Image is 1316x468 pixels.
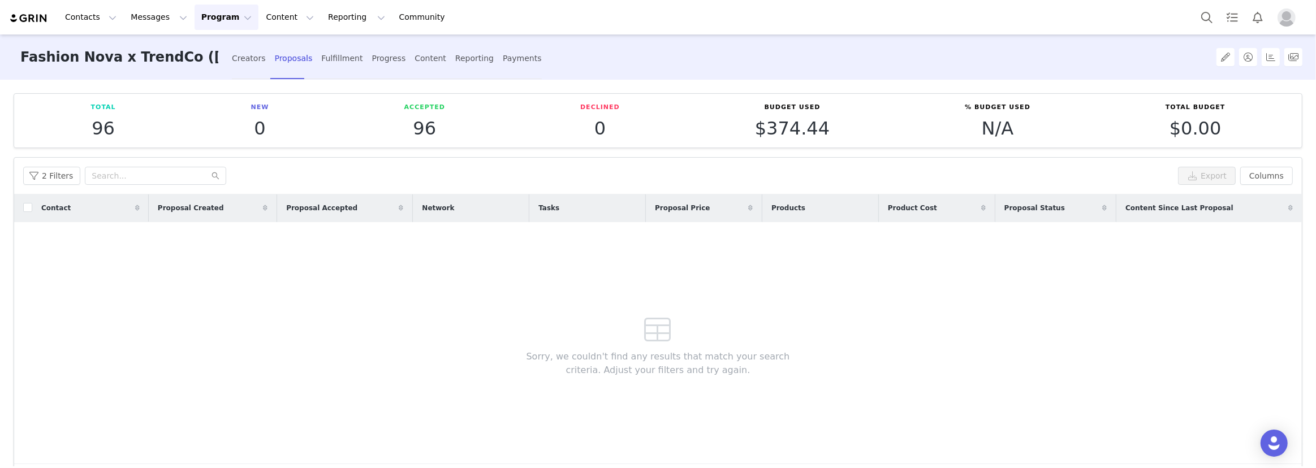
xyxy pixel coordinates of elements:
button: Content [259,5,321,30]
button: Notifications [1245,5,1270,30]
p: 0 [251,118,269,138]
span: Proposal Price [655,203,710,213]
div: Payments [503,44,542,73]
span: Products [771,203,805,213]
img: placeholder-profile.jpg [1278,8,1296,27]
button: Reporting [321,5,391,30]
span: Proposal Created [158,203,224,213]
div: Proposals [275,44,313,73]
p: Total Budget [1166,103,1225,112]
p: N/A [965,118,1030,138]
div: Creators [232,44,266,73]
button: Program [195,5,259,30]
div: Fulfillment [321,44,363,73]
h3: Fashion Nova x TrendCo ([DATE]) [20,34,218,80]
a: Tasks [1220,5,1245,30]
img: grin logo [9,13,49,24]
a: Community [392,5,457,30]
p: 96 [91,118,116,138]
button: Columns [1240,167,1293,185]
div: Content [415,44,446,73]
button: Search [1194,5,1219,30]
span: Content Since Last Proposal [1125,203,1233,213]
p: 96 [404,118,445,138]
input: Search... [85,167,226,185]
button: Messages [124,5,193,30]
p: Total [91,103,116,112]
p: % Budget Used [965,103,1030,112]
div: Progress [372,44,406,73]
span: $374.44 [755,118,830,139]
div: Reporting [455,44,494,73]
div: Open Intercom Messenger [1261,430,1288,457]
p: Accepted [404,103,445,112]
span: $0.00 [1170,118,1222,139]
p: Declined [580,103,620,112]
span: Proposal Status [1004,203,1065,213]
button: Export [1178,167,1236,185]
button: Profile [1271,8,1307,27]
button: Contacts [58,5,123,30]
i: icon: search [212,172,219,180]
button: 2 Filters [23,167,80,185]
span: Product Cost [888,203,937,213]
p: Budget Used [755,103,830,112]
span: Contact [41,203,71,213]
p: 0 [580,118,620,138]
span: Tasks [538,203,559,213]
span: Network [422,203,454,213]
span: Proposal Accepted [286,203,357,213]
span: Sorry, we couldn't find any results that match your search criteria. Adjust your filters and try ... [509,350,807,377]
p: New [251,103,269,112]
